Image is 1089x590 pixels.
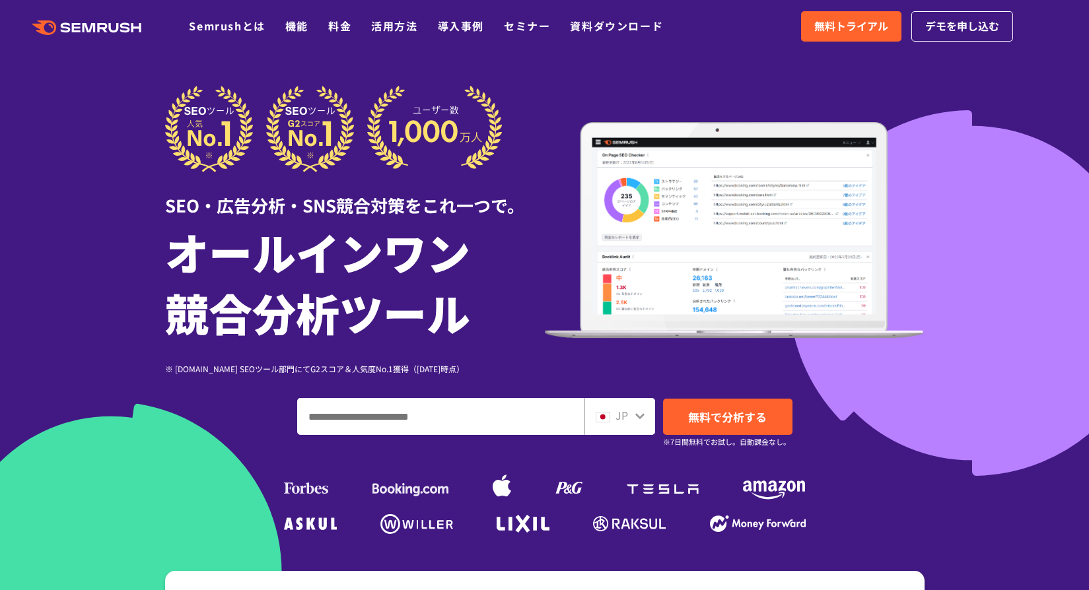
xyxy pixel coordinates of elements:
[504,18,550,34] a: セミナー
[165,172,545,218] div: SEO・広告分析・SNS競合対策をこれ一つで。
[615,407,628,423] span: JP
[688,409,767,425] span: 無料で分析する
[801,11,901,42] a: 無料トライアル
[328,18,351,34] a: 料金
[663,399,792,435] a: 無料で分析する
[371,18,417,34] a: 活用方法
[165,221,545,343] h1: オールインワン 競合分析ツール
[438,18,484,34] a: 導入事例
[570,18,663,34] a: 資料ダウンロード
[165,362,545,375] div: ※ [DOMAIN_NAME] SEOツール部門にてG2スコア＆人気度No.1獲得（[DATE]時点）
[298,399,584,434] input: ドメイン、キーワードまたはURLを入力してください
[925,18,999,35] span: デモを申し込む
[814,18,888,35] span: 無料トライアル
[189,18,265,34] a: Semrushとは
[285,18,308,34] a: 機能
[663,436,790,448] small: ※7日間無料でお試し。自動課金なし。
[911,11,1013,42] a: デモを申し込む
